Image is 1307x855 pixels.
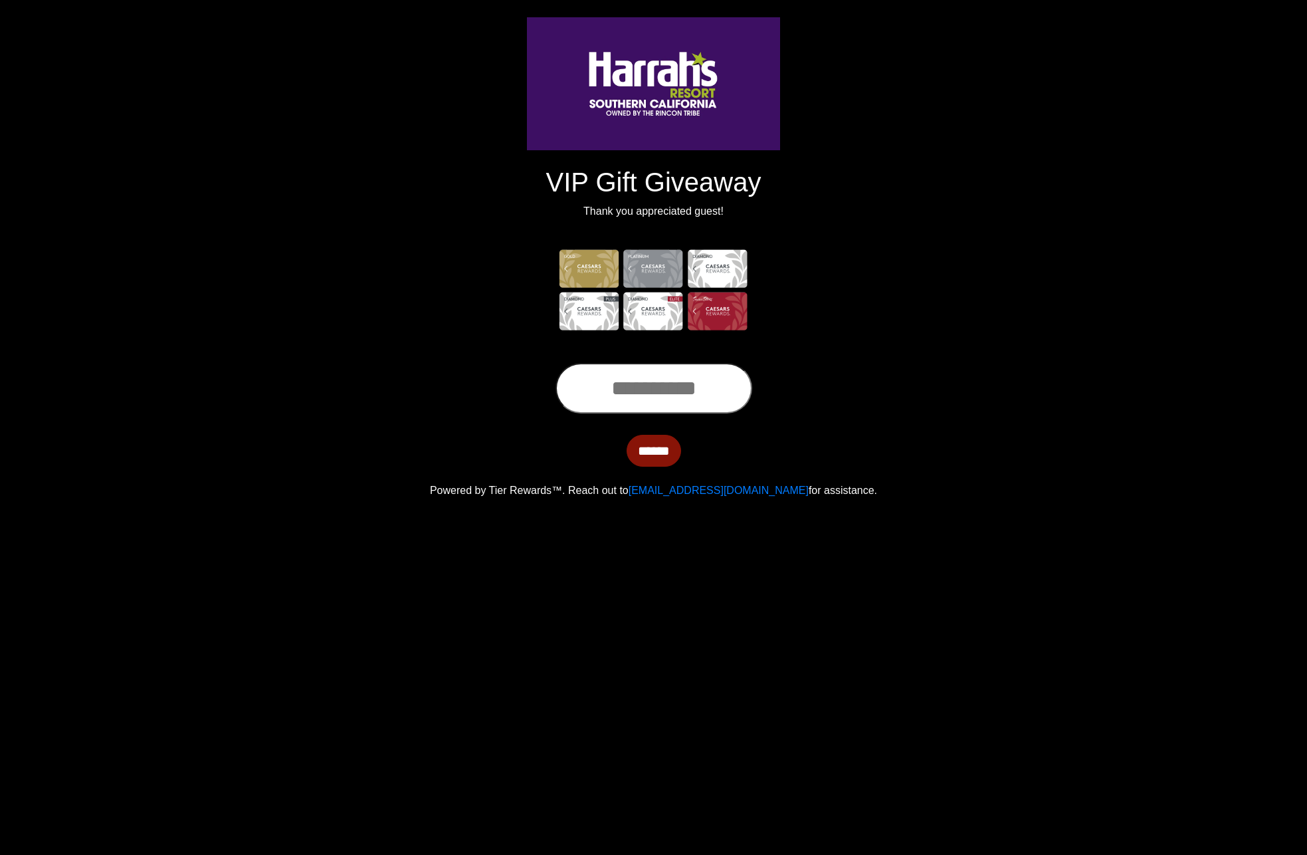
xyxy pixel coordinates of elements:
[285,166,1023,198] h1: VIP Gift Giveaway
[629,485,809,496] a: [EMAIL_ADDRESS][DOMAIN_NAME]
[285,203,1023,219] p: Thank you appreciated guest!
[554,235,754,347] img: Center Image
[527,17,780,150] img: Logo
[430,485,877,496] span: Powered by Tier Rewards™. Reach out to for assistance.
